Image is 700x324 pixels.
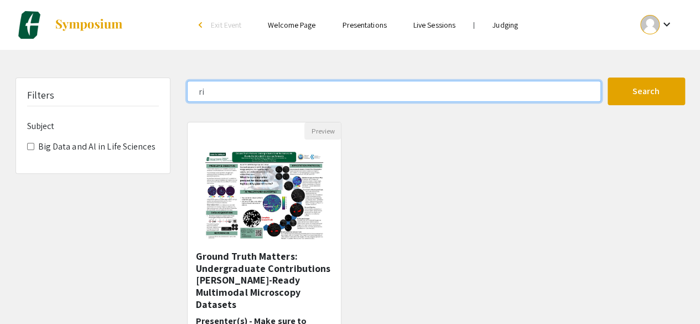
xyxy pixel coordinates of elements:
img: Symposium by ForagerOne [54,18,123,32]
div: arrow_back_ios [199,22,205,28]
h5: Ground Truth Matters: Undergraduate Contributions [PERSON_NAME]-Ready Multimodal Microscopy Datasets [196,250,333,310]
a: Charlotte Biomedical Sciences Symposium 2025 [15,11,123,39]
button: Search [608,78,685,105]
img: Charlotte Biomedical Sciences Symposium 2025 [15,11,43,39]
a: Judging [492,20,518,30]
label: Big Data and Al in Life Sciences [38,140,155,153]
button: Preview [304,122,341,140]
h6: Subject [27,121,159,131]
span: Exit Event [211,20,241,30]
a: Live Sessions [413,20,455,30]
li: | [469,20,479,30]
img: <p>Ground Truth Matters: Undergraduate Contributions to</p><p>AI-Ready Multimodal Microscopy Data... [194,140,334,250]
h5: Filters [27,89,55,101]
iframe: Chat [8,274,47,316]
mat-icon: Expand account dropdown [660,18,673,31]
a: Welcome Page [268,20,315,30]
a: Presentations [342,20,386,30]
button: Expand account dropdown [629,12,685,37]
input: Search Keyword(s) Or Author(s) [187,81,601,102]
